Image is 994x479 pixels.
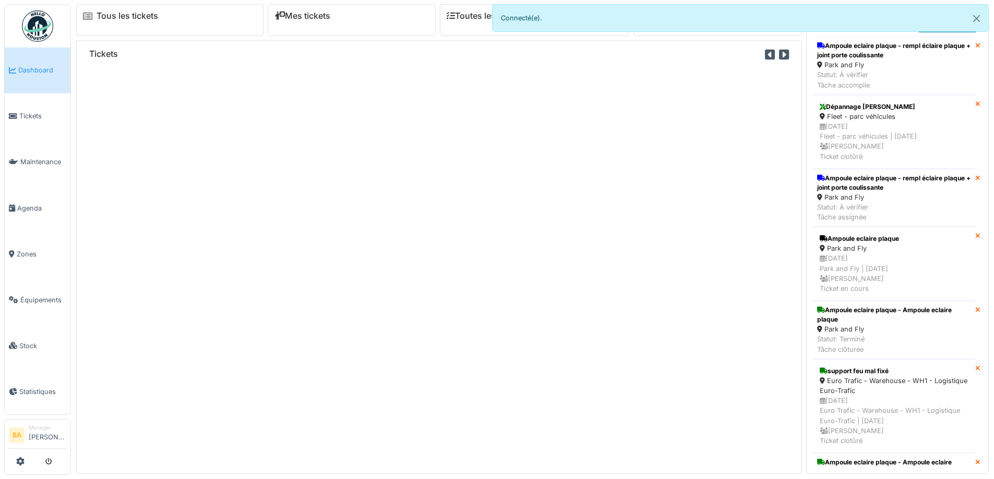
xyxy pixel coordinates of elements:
[29,424,66,446] li: [PERSON_NAME]
[17,203,66,213] span: Agenda
[817,324,971,334] div: Park and Fly
[19,341,66,351] span: Stock
[817,202,971,222] div: Statut: À vérifier Tâche assignée
[29,424,66,432] div: Manager
[817,305,971,324] div: Ampoule eclaire plaque - Ampoule eclaire plaque
[820,376,968,396] div: Euro Trafic - Warehouse - WH1 - Logistique Euro-Trafic
[820,121,968,162] div: [DATE] Fleet - parc véhicules | [DATE] [PERSON_NAME] Ticket clotûré
[9,427,25,443] li: BA
[17,249,66,259] span: Zones
[274,11,330,21] a: Mes tickets
[5,47,70,93] a: Dashboard
[817,60,971,70] div: Park and Fly
[820,112,968,121] div: Fleet - parc véhicules
[89,49,118,59] h6: Tickets
[817,458,971,476] div: Ampoule eclaire plaque - Ampoule eclaire plaque
[965,5,988,32] button: Close
[22,10,53,42] img: Badge_color-CXgf-gQk.svg
[817,334,971,354] div: Statut: Terminé Tâche clôturée
[813,169,975,227] a: Ampoule eclaire plaque - rempl éclaire plaque + joint porte coulissante Park and Fly Statut: À vé...
[5,369,70,414] a: Statistiques
[5,277,70,323] a: Équipements
[820,234,968,243] div: Ampoule eclaire plaque
[5,139,70,185] a: Maintenance
[19,111,66,121] span: Tickets
[820,366,968,376] div: support feu mal fixé
[820,253,968,293] div: [DATE] Park and Fly | [DATE] [PERSON_NAME] Ticket en cours
[813,227,975,301] a: Ampoule eclaire plaque Park and Fly [DATE]Park and Fly | [DATE] [PERSON_NAME]Ticket en cours
[5,93,70,139] a: Tickets
[447,11,524,21] a: Toutes les tâches
[19,387,66,397] span: Statistiques
[20,295,66,305] span: Équipements
[5,323,70,369] a: Stock
[820,243,968,253] div: Park and Fly
[820,396,968,446] div: [DATE] Euro Trafic - Warehouse - WH1 - Logistique Euro-Trafic | [DATE] [PERSON_NAME] Ticket clotûré
[817,174,971,192] div: Ampoule eclaire plaque - rempl éclaire plaque + joint porte coulissante
[813,95,975,169] a: Dépannage [PERSON_NAME] Fleet - parc véhicules [DATE]Fleet - parc véhicules | [DATE] [PERSON_NAME...
[18,65,66,75] span: Dashboard
[813,301,975,359] a: Ampoule eclaire plaque - Ampoule eclaire plaque Park and Fly Statut: TerminéTâche clôturée
[820,102,968,112] div: Dépannage [PERSON_NAME]
[9,424,66,449] a: BA Manager[PERSON_NAME]
[97,11,158,21] a: Tous les tickets
[20,157,66,167] span: Maintenance
[817,70,971,90] div: Statut: À vérifier Tâche accomplie
[5,231,70,277] a: Zones
[813,359,975,453] a: support feu mal fixé Euro Trafic - Warehouse - WH1 - Logistique Euro-Trafic [DATE]Euro Trafic - W...
[5,185,70,231] a: Agenda
[817,192,971,202] div: Park and Fly
[813,36,975,95] a: Ampoule eclaire plaque - rempl éclaire plaque + joint porte coulissante Park and Fly Statut: À vé...
[817,41,971,60] div: Ampoule eclaire plaque - rempl éclaire plaque + joint porte coulissante
[492,4,989,32] div: Connecté(e).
